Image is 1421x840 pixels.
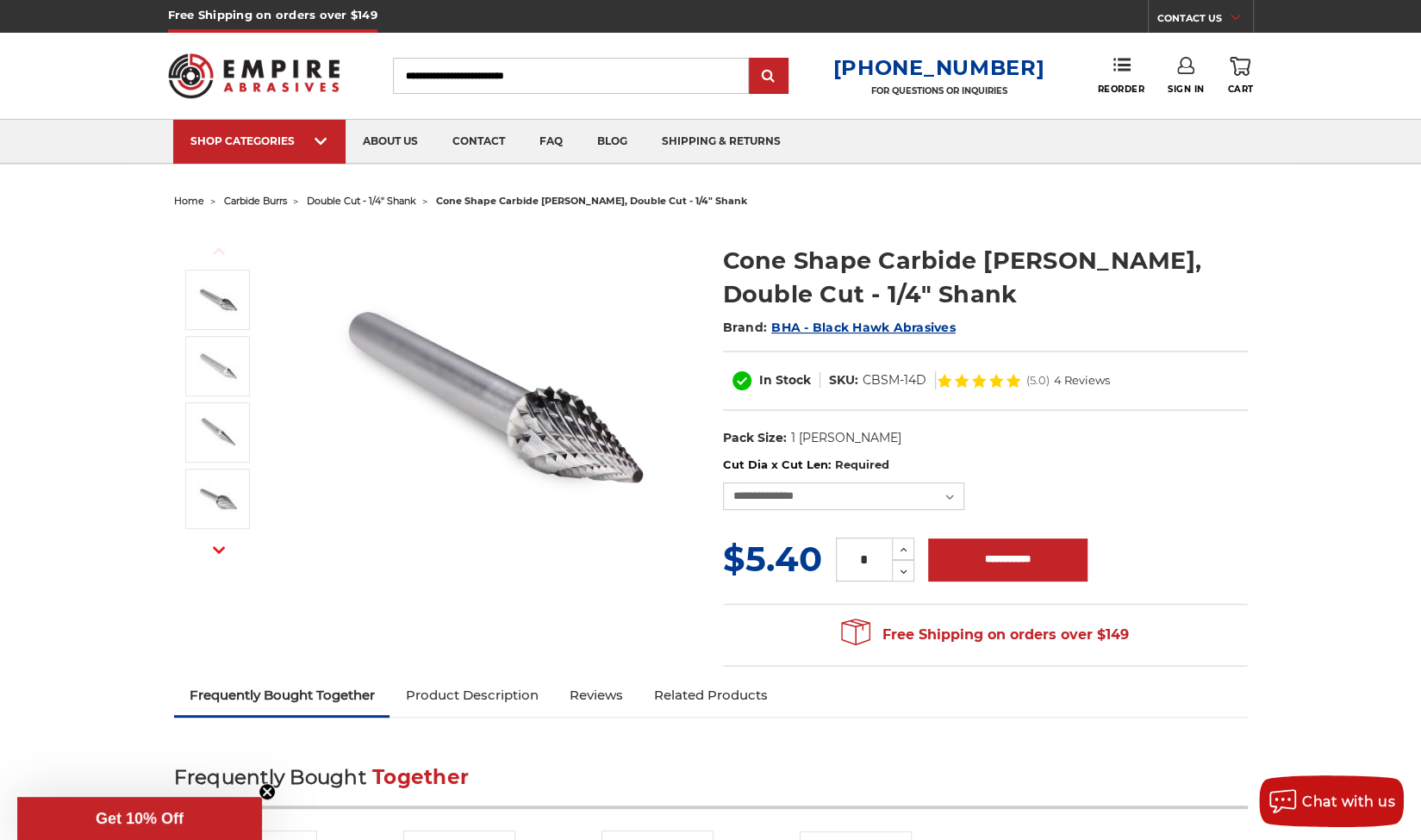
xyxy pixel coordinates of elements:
button: Previous [198,233,240,270]
span: Frequently Bought [174,765,366,789]
a: about us [346,120,435,164]
a: Reorder [1097,57,1144,94]
span: $5.40 [723,538,822,580]
div: Get 10% OffClose teaser [17,797,262,840]
input: Submit [751,59,786,94]
a: home [174,195,204,207]
span: (5.0) [1026,375,1050,386]
img: SM-3D pointed cone shape carbide burr with 1/4 inch shank [196,411,240,454]
span: Together [372,765,469,789]
span: Sign In [1168,84,1205,95]
a: contact [435,120,522,164]
button: Close teaser [259,783,276,800]
p: FOR QUESTIONS OR INQUIRIES [832,85,1044,96]
span: In Stock [759,372,811,388]
img: SM-4 pointed cone shape carbide burr 1/4" shank [196,278,240,321]
dt: SKU: [829,371,858,389]
dd: CBSM-14D [863,371,926,389]
a: double cut - 1/4" shank [307,195,416,207]
a: shipping & returns [645,120,798,164]
span: Reorder [1097,84,1144,95]
span: cone shape carbide [PERSON_NAME], double cut - 1/4" shank [436,195,747,207]
span: Free Shipping on orders over $149 [841,618,1129,652]
a: CONTACT US [1157,9,1253,33]
a: faq [522,120,580,164]
span: Get 10% Off [96,810,184,827]
div: SHOP CATEGORIES [190,134,328,147]
label: Cut Dia x Cut Len: [723,457,1248,474]
img: SM-5D pointed cone shape carbide burr with 1/4 inch shank [196,477,240,520]
button: Next [198,532,240,569]
img: SM-1D pointed cone pencil shape carbide burr with 1/4 inch shank [196,345,240,388]
dt: Pack Size: [723,429,787,447]
h1: Cone Shape Carbide [PERSON_NAME], Double Cut - 1/4" Shank [723,244,1248,311]
span: 4 Reviews [1054,375,1110,386]
a: Product Description [390,676,553,714]
a: Reviews [553,676,638,714]
img: SM-4 pointed cone shape carbide burr 1/4" shank [321,226,666,570]
span: Brand: [723,320,768,335]
a: blog [580,120,645,164]
dd: 1 [PERSON_NAME] [790,429,901,447]
a: Frequently Bought Together [174,676,390,714]
button: Chat with us [1259,775,1404,827]
span: Cart [1227,84,1253,95]
a: [PHONE_NUMBER] [832,55,1044,80]
a: Related Products [638,676,782,714]
a: Cart [1227,57,1253,95]
small: Required [834,457,888,471]
a: BHA - Black Hawk Abrasives [771,320,956,335]
a: carbide burrs [224,195,287,207]
span: Chat with us [1302,793,1395,810]
img: Empire Abrasives [168,42,340,109]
